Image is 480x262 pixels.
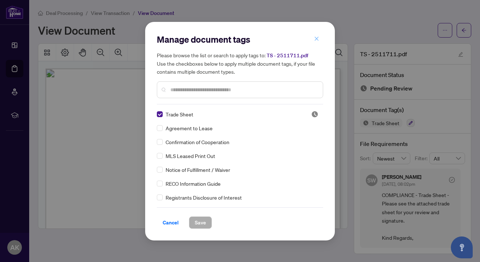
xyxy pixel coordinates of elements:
h2: Manage document tags [157,34,323,45]
span: TS - 2511711.pdf [267,52,308,59]
span: close [314,36,319,41]
span: Notice of Fulfillment / Waiver [166,166,230,174]
span: MLS Leased Print Out [166,152,215,160]
span: Registrants Disclosure of Interest [166,193,242,201]
button: Cancel [157,216,185,229]
span: Trade Sheet [166,110,193,118]
h5: Please browse the list or search to apply tags to: Use the checkboxes below to apply multiple doc... [157,51,323,76]
img: status [311,111,318,118]
span: Cancel [163,217,179,228]
span: Agreement to Lease [166,124,213,132]
span: RECO Information Guide [166,180,221,188]
span: Pending Review [311,111,318,118]
span: Confirmation of Cooperation [166,138,229,146]
button: Open asap [451,236,473,258]
button: Save [189,216,212,229]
